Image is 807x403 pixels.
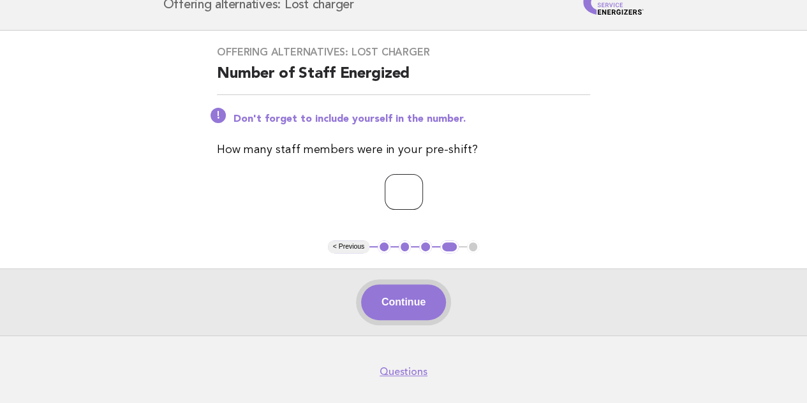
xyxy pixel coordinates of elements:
[233,113,590,126] p: Don't forget to include yourself in the number.
[217,46,590,59] h3: Offering alternatives: Lost charger
[380,365,427,378] a: Questions
[361,284,446,320] button: Continue
[328,240,369,253] button: < Previous
[440,240,459,253] button: 4
[399,240,411,253] button: 2
[378,240,390,253] button: 1
[217,141,590,159] p: How many staff members were in your pre-shift?
[419,240,432,253] button: 3
[217,64,590,95] h2: Number of Staff Energized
